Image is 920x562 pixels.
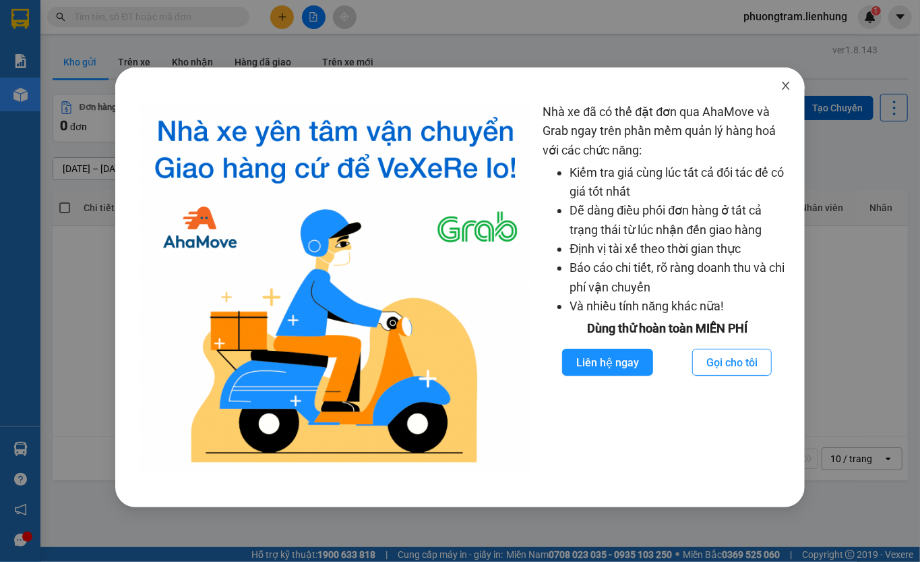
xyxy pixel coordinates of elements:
[543,103,791,474] div: Nhà xe đã có thể đặt đơn qua AhaMove và Grab ngay trên phần mềm quản lý hàng hoá với các chức năng:
[570,240,791,258] li: Định vị tài xế theo thời gian thực
[570,297,791,316] li: Và nhiều tính năng khác nữa!
[543,319,791,338] div: Dùng thử hoàn toàn MIỄN PHÍ
[780,80,791,91] span: close
[570,163,791,202] li: Kiểm tra giá cùng lúc tất cả đối tác để có giá tốt nhất
[576,354,639,371] span: Liên hệ ngay
[767,67,805,105] button: Close
[562,349,653,376] button: Liên hệ ngay
[140,103,532,474] img: logo
[706,354,758,371] span: Gọi cho tôi
[570,201,791,240] li: Dễ dàng điều phối đơn hàng ở tất cả trạng thái từ lúc nhận đến giao hàng
[692,349,772,376] button: Gọi cho tôi
[570,258,791,297] li: Báo cáo chi tiết, rõ ràng doanh thu và chi phí vận chuyển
